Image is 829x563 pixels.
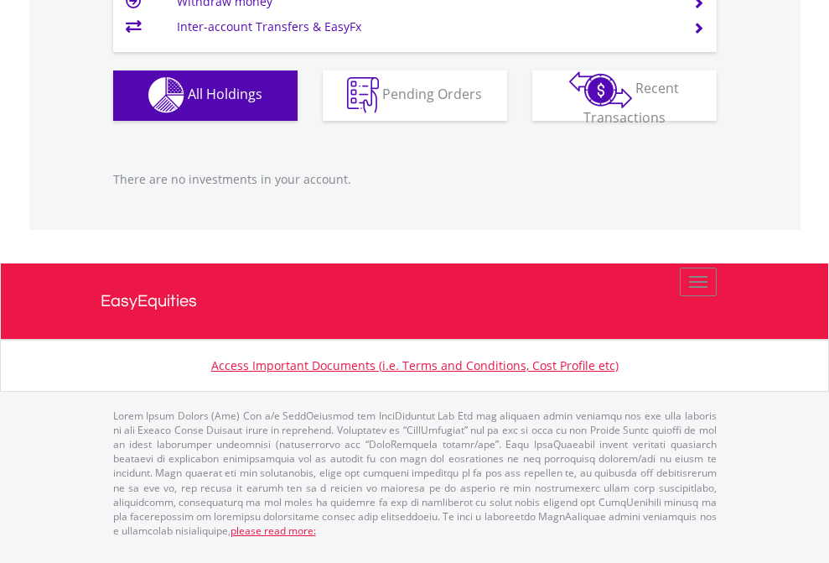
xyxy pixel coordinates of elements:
button: Pending Orders [323,70,507,121]
td: Inter-account Transfers & EasyFx [177,14,672,39]
a: EasyEquities [101,263,729,339]
img: pending_instructions-wht.png [347,77,379,113]
button: Recent Transactions [532,70,717,121]
p: There are no investments in your account. [113,171,717,188]
a: please read more: [231,524,316,538]
img: holdings-wht.png [148,77,184,113]
p: Lorem Ipsum Dolors (Ame) Con a/e SeddOeiusmod tem InciDiduntut Lab Etd mag aliquaen admin veniamq... [113,409,717,538]
img: transactions-zar-wht.png [569,71,632,108]
span: Recent Transactions [583,79,680,127]
span: All Holdings [188,85,262,103]
span: Pending Orders [382,85,482,103]
button: All Holdings [113,70,298,121]
a: Access Important Documents (i.e. Terms and Conditions, Cost Profile etc) [211,357,619,373]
